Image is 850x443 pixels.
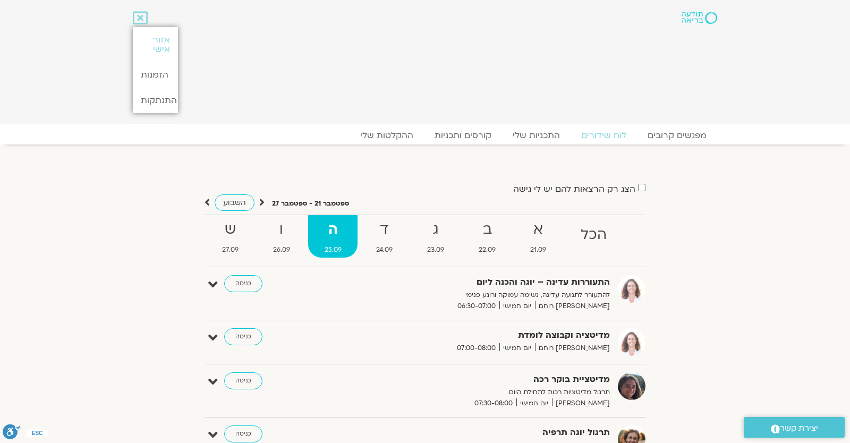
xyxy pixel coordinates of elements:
a: כניסה [224,372,262,389]
span: 26.09 [257,244,306,255]
span: 27.09 [206,244,254,255]
a: ה25.09 [308,215,358,258]
span: 22.09 [463,244,512,255]
a: התכניות שלי [502,130,571,141]
a: הכל [565,215,623,258]
a: לוח שידורים [571,130,637,141]
span: [PERSON_NAME] [552,398,610,409]
strong: התעוררות עדינה – יוגה והכנה ליום [350,275,610,289]
strong: מדיטציה וקבוצה לומדת [350,328,610,343]
label: הצג רק הרצאות להם יש לי גישה [513,184,635,194]
a: התנתקות [133,88,177,113]
span: 06:30-07:00 [454,301,499,312]
a: אזור אישי [133,27,177,62]
strong: ב [463,218,512,242]
a: ב22.09 [463,215,512,258]
a: כניסה [224,425,262,442]
span: [PERSON_NAME] רוחם [535,343,610,354]
span: 24.09 [360,244,409,255]
a: כניסה [224,328,262,345]
a: הזמנות [133,62,177,88]
a: ד24.09 [360,215,409,258]
p: ספטמבר 21 - ספטמבר 27 [272,198,349,209]
nav: Menu [133,130,717,141]
span: יום חמישי [499,343,535,354]
strong: הכל [565,223,623,247]
span: 25.09 [308,244,358,255]
strong: ה [308,218,358,242]
span: יום חמישי [499,301,535,312]
strong: תרגול יוגה תרפיה [350,425,610,440]
p: תרגול מדיטציות רכות לתחילת היום [350,387,610,398]
a: כניסה [224,275,262,292]
a: מפגשים קרובים [637,130,717,141]
a: ו26.09 [257,215,306,258]
a: השבוע [215,194,254,211]
a: א21.09 [514,215,563,258]
strong: ד [360,218,409,242]
a: קורסים ותכניות [424,130,502,141]
span: יום חמישי [516,398,552,409]
a: יצירת קשר [744,417,845,438]
span: 21.09 [514,244,563,255]
strong: ו [257,218,306,242]
span: 07:30-08:00 [471,398,516,409]
strong: מדיטציית בוקר רכה [350,372,610,387]
a: ש27.09 [206,215,254,258]
p: להתעורר לתנועה עדינה, נשימה עמוקה ורוגע פנימי [350,289,610,301]
span: השבוע [223,198,246,208]
a: ההקלטות שלי [350,130,424,141]
strong: ש [206,218,254,242]
span: 07:00-08:00 [453,343,499,354]
a: ג23.09 [411,215,461,258]
span: 23.09 [411,244,461,255]
span: יצירת קשר [780,421,818,436]
span: [PERSON_NAME] רוחם [535,301,610,312]
strong: א [514,218,563,242]
strong: ג [411,218,461,242]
